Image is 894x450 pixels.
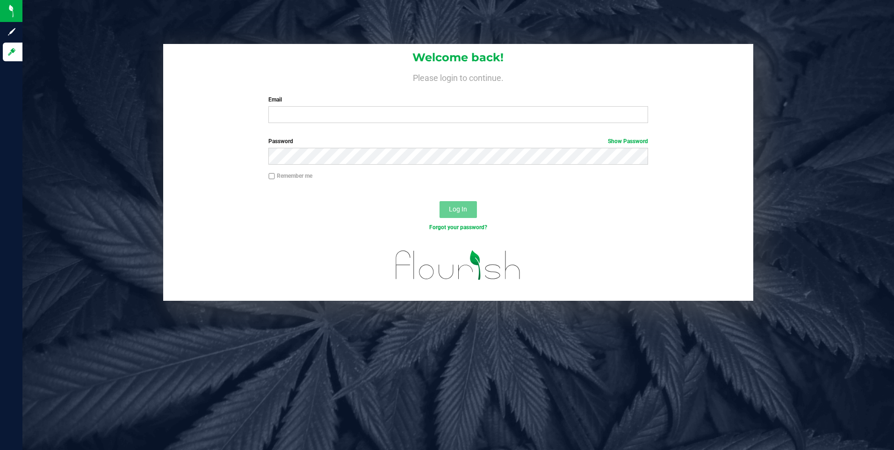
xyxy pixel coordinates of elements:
label: Email [268,95,648,104]
h1: Welcome back! [163,51,754,64]
span: Password [268,138,293,145]
a: Forgot your password? [429,224,487,231]
a: Show Password [608,138,648,145]
span: Log In [449,205,467,213]
inline-svg: Log in [7,47,16,57]
img: flourish_logo.svg [384,241,532,289]
label: Remember me [268,172,312,180]
button: Log In [440,201,477,218]
input: Remember me [268,173,275,180]
inline-svg: Sign up [7,27,16,36]
h4: Please login to continue. [163,71,754,82]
